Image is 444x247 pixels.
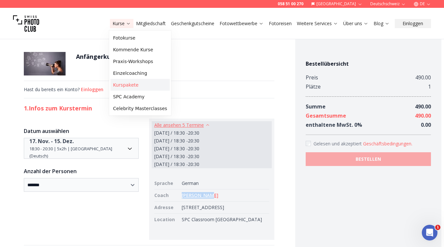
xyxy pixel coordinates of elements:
a: Fotowettbewerbe [220,20,264,27]
button: Mitgliedschaft [133,19,168,28]
button: Geschenkgutscheine [168,19,217,28]
a: Fotoreisen [269,20,292,27]
div: [DATE] / 18:30 - 20:30 [154,153,269,160]
a: Blog [374,20,390,27]
div: [DATE] / 18:30 - 20:30 [154,161,269,168]
h4: Bestellübersicht [306,60,431,68]
div: Summe [306,102,326,111]
div: Hast du bereits ein Konto? [24,86,274,93]
td: [STREET_ADDRESS] [179,202,269,214]
td: Sprache [154,177,179,189]
button: Weitere Services [294,19,341,28]
span: 0.00 [421,121,431,128]
a: Über uns [343,20,368,27]
h2: 1. Infos zum Kurstermin [24,104,274,113]
button: Blog [371,19,392,28]
button: Einloggen [395,19,431,28]
a: [PERSON_NAME] [182,192,218,198]
button: Accept termsGelesen und akzeptiert [363,140,412,147]
button: Date [24,138,139,159]
a: Celebrity Masterclasses [111,103,170,114]
div: 1 [428,82,431,91]
button: Alle ansehen 5 Termine [154,122,210,128]
h1: Anfängerkurs abends [76,52,139,61]
td: SPC Classroom [GEOGRAPHIC_DATA] [179,214,269,226]
a: 058 51 00 270 [278,1,303,7]
div: [DATE] / 18:30 - 20:30 [154,130,269,136]
iframe: Intercom live chat [422,225,437,240]
button: Fotowettbewerbe [217,19,266,28]
td: German [179,177,269,189]
div: [DATE] / 18:30 - 20:30 [154,145,269,152]
img: Anfängerkurs abends [24,52,66,75]
button: Einloggen [81,86,103,93]
div: [DATE] / 18:30 - 20:30 [154,138,269,144]
td: Coach [154,189,179,202]
a: Weitere Services [297,20,338,27]
a: Kurse [113,20,131,27]
div: Gesamtsumme [306,111,346,120]
button: Über uns [341,19,371,28]
a: SPC Academy [111,91,170,103]
a: Kommende Kurse [111,44,170,56]
b: BESTELLEN [356,156,381,162]
button: Kurse [110,19,133,28]
a: Kurspakete [111,79,170,91]
img: Swiss photo club [13,10,39,37]
h3: Anzahl der Personen [24,167,139,175]
button: Fotoreisen [266,19,294,28]
div: Preis [306,73,318,82]
input: Accept terms [306,141,311,146]
div: 490.00 [415,73,431,82]
span: Gelesen und akzeptiert [314,140,363,147]
button: BESTELLEN [306,152,431,166]
div: Plätze [306,82,321,91]
td: Adresse [154,202,179,214]
span: 490.00 [415,103,431,110]
span: 490.00 [415,112,431,119]
div: enthaltene MwSt. 0 % [306,120,362,129]
a: Einzelcoaching [111,67,170,79]
a: Praxis-Workshops [111,56,170,67]
h3: Datum auswählen [24,127,139,135]
span: 1 [435,225,440,230]
a: Fotokurse [111,32,170,44]
td: Location [154,214,179,226]
a: Geschenkgutscheine [171,20,214,27]
a: Mitgliedschaft [136,20,166,27]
